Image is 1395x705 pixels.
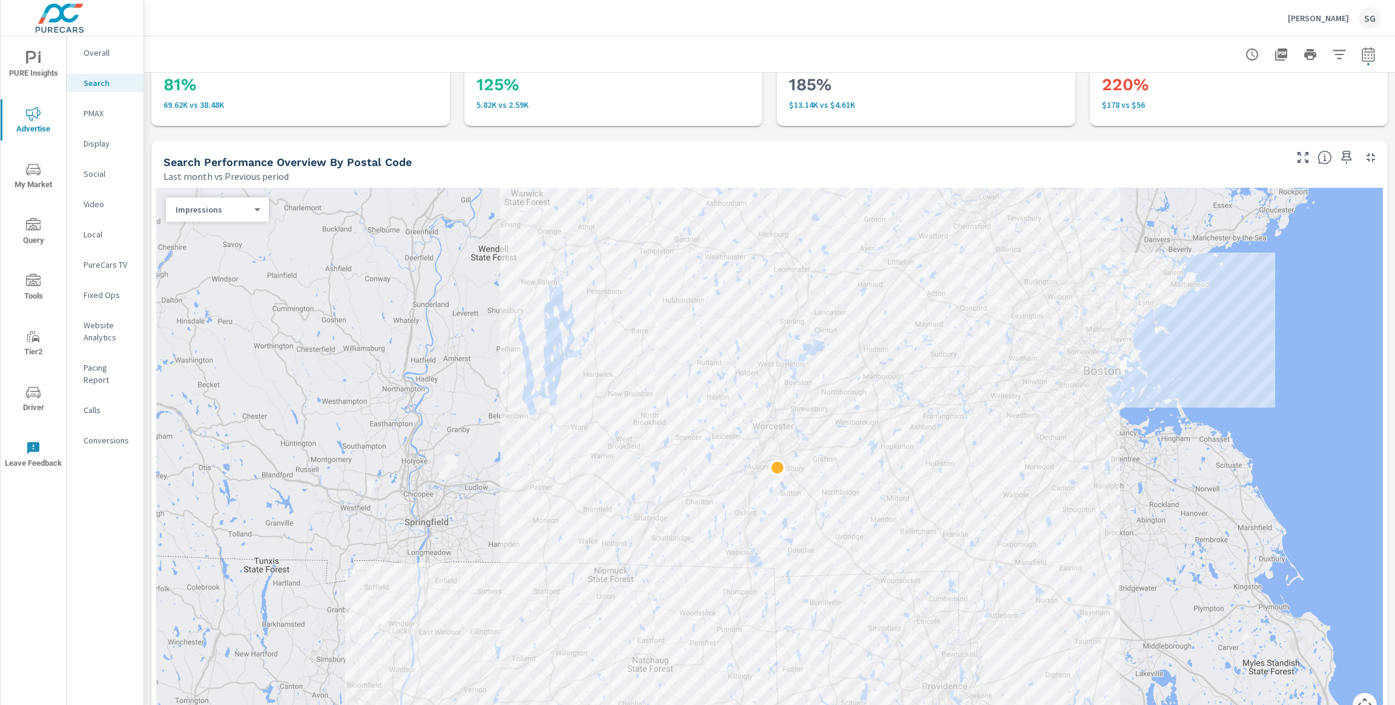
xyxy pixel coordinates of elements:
div: Pacing Report [67,359,143,389]
div: Fixed Ops [67,286,143,304]
span: Driver [4,385,62,415]
div: Impressions [166,204,259,216]
p: Video [84,198,134,210]
p: 69.62K vs 38.48K [163,100,438,110]
span: Leave Feedback [4,441,62,471]
p: Website Analytics [84,319,134,343]
h3: 220% [1102,74,1376,95]
div: Search [67,74,143,92]
p: [PERSON_NAME] [1288,13,1349,24]
p: Calls [84,404,134,416]
p: PureCars TV [84,259,134,271]
div: Social [67,165,143,183]
p: Conversions [84,434,134,446]
p: Fixed Ops [84,289,134,301]
span: Save this to your personalized report [1337,148,1356,167]
div: Local [67,225,143,243]
div: SG [1359,7,1380,29]
p: Search [84,77,134,89]
h3: 185% [789,74,1063,95]
span: Query [4,218,62,248]
button: "Export Report to PDF" [1269,42,1293,67]
div: PureCars TV [67,256,143,274]
div: PMAX [67,104,143,122]
p: Impressions [176,204,249,215]
div: Calls [67,401,143,419]
span: Tier2 [4,329,62,359]
h5: Search Performance Overview By Postal Code [163,156,412,168]
span: Understand Search performance data by postal code. Individual postal codes can be selected and ex... [1317,150,1332,165]
button: Make Fullscreen [1293,148,1313,167]
p: 5,817 vs 2,586 [477,100,751,110]
button: Select Date Range [1356,42,1380,67]
p: PMAX [84,107,134,119]
div: Overall [67,44,143,62]
button: Apply Filters [1327,42,1351,67]
p: $178 vs $56 [1102,100,1376,110]
span: Tools [4,274,62,303]
div: Video [67,195,143,213]
div: Display [67,134,143,153]
p: Local [84,228,134,240]
p: $13,135 vs $4,610 [789,100,1063,110]
p: Pacing Report [84,362,134,386]
span: My Market [4,162,62,192]
h3: 81% [163,74,438,95]
h3: 125% [477,74,751,95]
button: Minimize Widget [1361,148,1380,167]
p: Social [84,168,134,180]
span: Advertise [4,107,62,136]
span: PURE Insights [4,51,62,81]
div: Website Analytics [67,316,143,346]
button: Print Report [1298,42,1322,67]
p: Last month vs Previous period [163,169,289,184]
div: Conversions [67,431,143,449]
p: Display [84,137,134,150]
p: Overall [84,47,134,59]
div: nav menu [1,36,66,482]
